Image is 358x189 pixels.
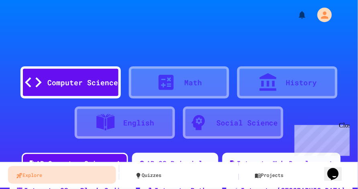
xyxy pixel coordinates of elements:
[324,157,350,181] iframe: chat widget
[309,6,334,24] div: My Account
[47,77,118,88] div: Computer Science
[291,122,350,156] iframe: chat widget
[216,117,278,128] div: Social Science
[237,158,334,168] div: Intro to Web Development
[37,158,121,168] div: AP Computer Science A
[124,117,155,128] div: English
[3,3,55,51] div: Chat with us now!Close
[8,166,116,184] a: Explore
[286,77,317,88] div: History
[147,158,211,168] div: AP CS Principles
[247,166,355,184] a: Projects
[127,166,235,184] a: Quizzes
[184,77,202,88] div: Math
[283,8,309,22] div: My Notifications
